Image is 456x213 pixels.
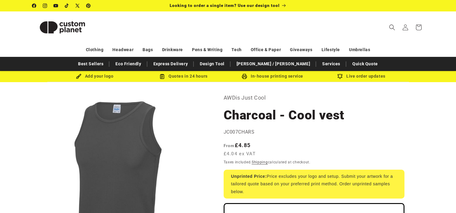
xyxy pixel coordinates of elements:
[224,142,251,148] strong: £4.85
[150,59,191,69] a: Express Delivery
[224,159,404,165] div: Taxes included. calculated at checkout.
[231,174,267,179] strong: Unprinted Price:
[197,59,228,69] a: Design Tool
[385,21,399,34] summary: Search
[224,143,235,148] span: From
[170,3,280,8] span: Looking to order a single item? Use our design tool
[319,59,343,69] a: Services
[317,73,406,80] div: Live order updates
[252,160,268,164] a: Shipping
[30,11,95,43] a: Custom Planet
[349,45,370,55] a: Umbrellas
[162,45,183,55] a: Drinkware
[224,170,404,199] div: Price excludes your logo and setup. Submit your artwork for a tailored quote based on your prefer...
[76,74,81,79] img: Brush Icon
[112,59,144,69] a: Eco Friendly
[224,107,404,123] h1: Charcoal - Cool vest
[224,93,404,103] p: AWDis Just Cool
[192,45,222,55] a: Pens & Writing
[112,45,134,55] a: Headwear
[139,73,228,80] div: Quotes in 24 hours
[251,45,281,55] a: Office & Paper
[242,74,247,79] img: In-house printing
[322,45,340,55] a: Lifestyle
[231,45,241,55] a: Tech
[234,59,313,69] a: [PERSON_NAME] / [PERSON_NAME]
[224,150,256,157] span: £4.04 ex VAT
[50,73,139,80] div: Add your logo
[32,14,93,41] img: Custom Planet
[159,74,165,79] img: Order Updates Icon
[349,59,381,69] a: Quick Quote
[224,129,255,135] span: JC007CHARS
[290,45,312,55] a: Giveaways
[337,74,343,79] img: Order updates
[86,45,104,55] a: Clothing
[228,73,317,80] div: In-house printing service
[75,59,106,69] a: Best Sellers
[143,45,153,55] a: Bags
